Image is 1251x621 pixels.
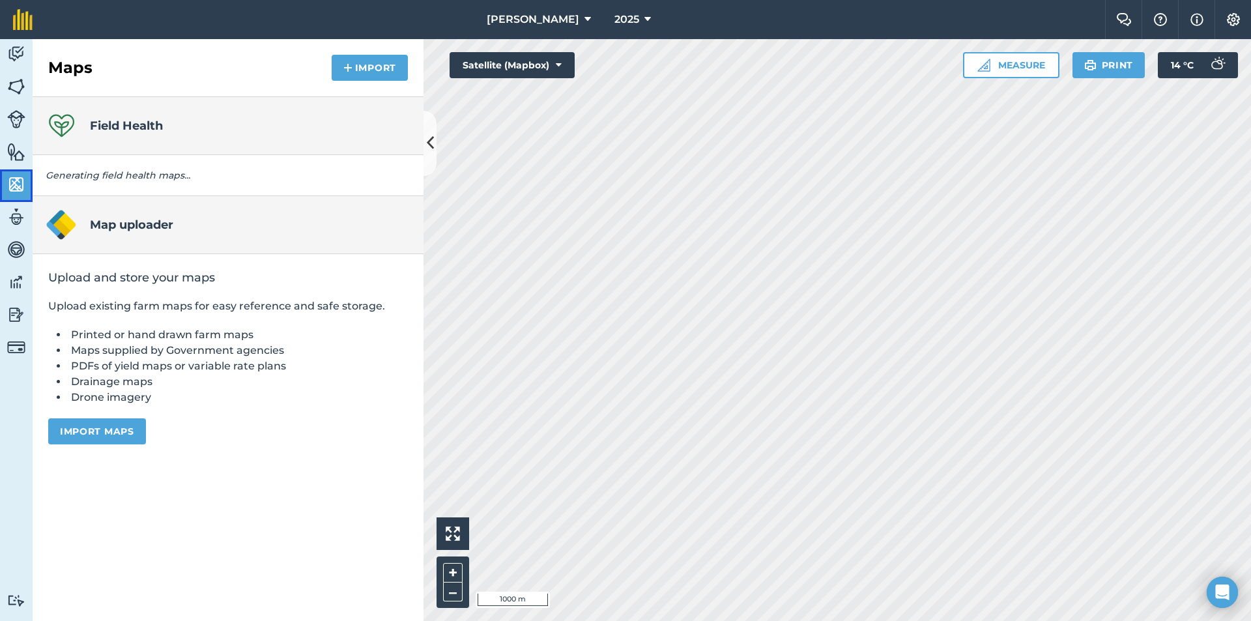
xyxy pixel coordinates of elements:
[1084,57,1097,73] img: svg+xml;base64,PHN2ZyB4bWxucz0iaHR0cDovL3d3dy53My5vcmcvMjAwMC9zdmciIHdpZHRoPSIxOSIgaGVpZ2h0PSIyNC...
[1171,52,1194,78] span: 14 ° C
[343,60,352,76] img: svg+xml;base64,PHN2ZyB4bWxucz0iaHR0cDovL3d3dy53My5vcmcvMjAwMC9zdmciIHdpZHRoPSIxNCIgaGVpZ2h0PSIyNC...
[7,594,25,607] img: svg+xml;base64,PD94bWwgdmVyc2lvbj0iMS4wIiBlbmNvZGluZz0idXRmLTgiPz4KPCEtLSBHZW5lcmF0b3I6IEFkb2JlIE...
[48,270,408,285] h2: Upload and store your maps
[7,338,25,356] img: svg+xml;base64,PD94bWwgdmVyc2lvbj0iMS4wIiBlbmNvZGluZz0idXRmLTgiPz4KPCEtLSBHZW5lcmF0b3I6IEFkb2JlIE...
[450,52,575,78] button: Satellite (Mapbox)
[1072,52,1145,78] button: Print
[68,343,408,358] li: Maps supplied by Government agencies
[68,374,408,390] li: Drainage maps
[1226,13,1241,26] img: A cog icon
[1207,577,1238,608] div: Open Intercom Messenger
[7,240,25,259] img: svg+xml;base64,PD94bWwgdmVyc2lvbj0iMS4wIiBlbmNvZGluZz0idXRmLTgiPz4KPCEtLSBHZW5lcmF0b3I6IEFkb2JlIE...
[487,12,579,27] span: [PERSON_NAME]
[48,57,93,78] h2: Maps
[68,390,408,405] li: Drone imagery
[332,55,408,81] button: Import
[7,110,25,128] img: svg+xml;base64,PD94bWwgdmVyc2lvbj0iMS4wIiBlbmNvZGluZz0idXRmLTgiPz4KPCEtLSBHZW5lcmF0b3I6IEFkb2JlIE...
[1158,52,1238,78] button: 14 °C
[7,305,25,325] img: svg+xml;base64,PD94bWwgdmVyc2lvbj0iMS4wIiBlbmNvZGluZz0idXRmLTgiPz4KPCEtLSBHZW5lcmF0b3I6IEFkb2JlIE...
[90,216,173,234] h4: Map uploader
[443,583,463,601] button: –
[1190,12,1203,27] img: svg+xml;base64,PHN2ZyB4bWxucz0iaHR0cDovL3d3dy53My5vcmcvMjAwMC9zdmciIHdpZHRoPSIxNyIgaGVpZ2h0PSIxNy...
[446,527,460,541] img: Four arrows, one pointing top left, one top right, one bottom right and the last bottom left
[90,117,163,135] h4: Field Health
[614,12,639,27] span: 2025
[48,298,408,314] p: Upload existing farm maps for easy reference and safe storage.
[963,52,1059,78] button: Measure
[7,272,25,292] img: svg+xml;base64,PD94bWwgdmVyc2lvbj0iMS4wIiBlbmNvZGluZz0idXRmLTgiPz4KPCEtLSBHZW5lcmF0b3I6IEFkb2JlIE...
[7,142,25,162] img: svg+xml;base64,PHN2ZyB4bWxucz0iaHR0cDovL3d3dy53My5vcmcvMjAwMC9zdmciIHdpZHRoPSI1NiIgaGVpZ2h0PSI2MC...
[1153,13,1168,26] img: A question mark icon
[7,77,25,96] img: svg+xml;base64,PHN2ZyB4bWxucz0iaHR0cDovL3d3dy53My5vcmcvMjAwMC9zdmciIHdpZHRoPSI1NiIgaGVpZ2h0PSI2MC...
[13,9,33,30] img: fieldmargin Logo
[7,44,25,64] img: svg+xml;base64,PD94bWwgdmVyc2lvbj0iMS4wIiBlbmNvZGluZz0idXRmLTgiPz4KPCEtLSBHZW5lcmF0b3I6IEFkb2JlIE...
[7,175,25,194] img: svg+xml;base64,PHN2ZyB4bWxucz0iaHR0cDovL3d3dy53My5vcmcvMjAwMC9zdmciIHdpZHRoPSI1NiIgaGVpZ2h0PSI2MC...
[7,207,25,227] img: svg+xml;base64,PD94bWwgdmVyc2lvbj0iMS4wIiBlbmNvZGluZz0idXRmLTgiPz4KPCEtLSBHZW5lcmF0b3I6IEFkb2JlIE...
[48,418,146,444] button: Import maps
[68,327,408,343] li: Printed or hand drawn farm maps
[46,209,77,240] img: Map uploader logo
[443,563,463,583] button: +
[46,169,190,181] em: Generating field health maps...
[977,59,990,72] img: Ruler icon
[1116,13,1132,26] img: Two speech bubbles overlapping with the left bubble in the forefront
[1204,52,1230,78] img: svg+xml;base64,PD94bWwgdmVyc2lvbj0iMS4wIiBlbmNvZGluZz0idXRmLTgiPz4KPCEtLSBHZW5lcmF0b3I6IEFkb2JlIE...
[68,358,408,374] li: PDFs of yield maps or variable rate plans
